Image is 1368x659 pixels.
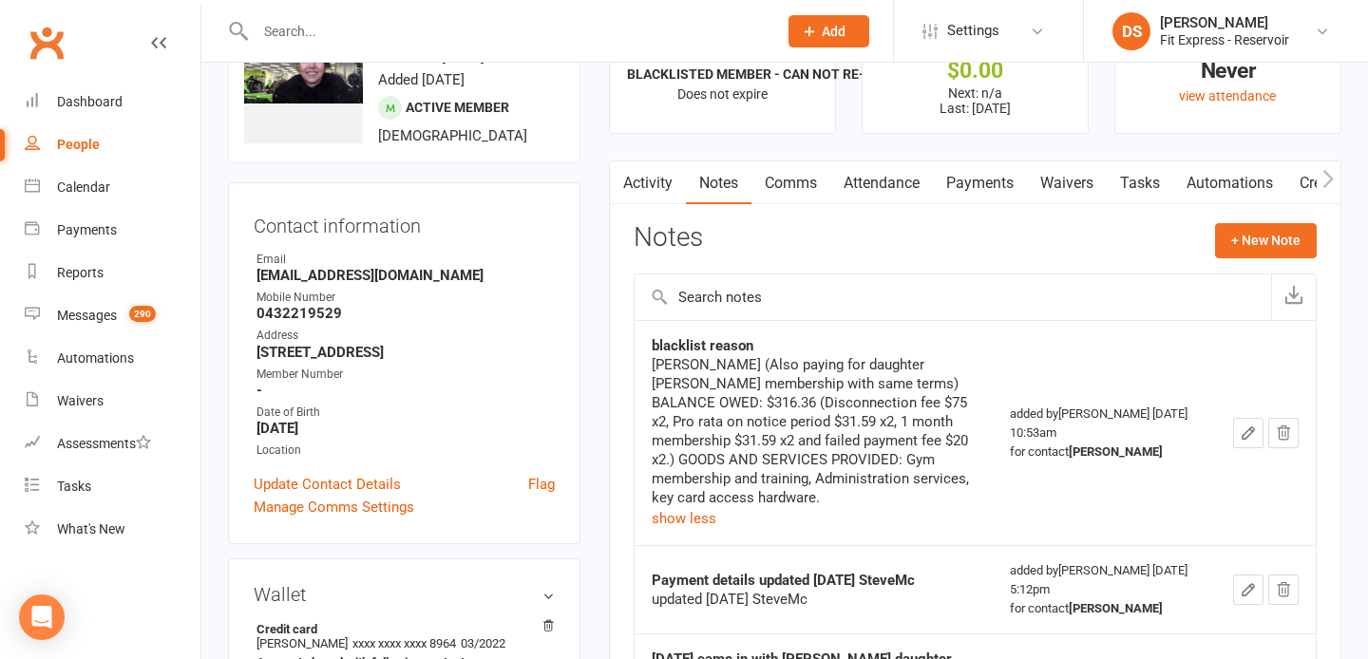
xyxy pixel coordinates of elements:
div: [PERSON_NAME] (Also paying for daughter [PERSON_NAME] membership with same terms) BALANCE OWED: $... [652,355,976,507]
a: Payments [933,161,1027,205]
div: Address [256,327,555,345]
div: DS [1112,12,1150,50]
div: added by [PERSON_NAME] [DATE] 10:53am [1010,405,1199,461]
p: Next: n/a Last: [DATE] [880,85,1071,116]
div: [PERSON_NAME] [1160,14,1289,31]
div: Assessments [57,436,151,451]
a: Activity [610,161,686,205]
a: Waivers [25,380,200,423]
a: Comms [751,161,830,205]
a: Update Contact Details [254,473,401,496]
strong: Payment details updated [DATE] SteveMc [652,572,915,589]
div: for contact [1010,599,1199,618]
h3: Wallet [254,584,555,605]
div: What's New [57,521,125,537]
div: Tasks [57,479,91,494]
strong: BLACKLISTED MEMBER - CAN NOT RE- JOIN [627,66,898,82]
strong: [PERSON_NAME] [1069,444,1163,459]
button: + New Note [1215,223,1317,257]
h3: Notes [634,223,703,257]
a: Manage Comms Settings [254,496,414,518]
a: Messages 290 [25,294,200,337]
a: Payments [25,209,200,252]
strong: [EMAIL_ADDRESS][DOMAIN_NAME] [256,267,555,284]
div: Date of Birth [256,404,555,422]
div: Fit Express - Reservoir [1160,31,1289,48]
div: for contact [1010,442,1199,461]
span: Does not expire [677,86,768,102]
button: Add [788,15,869,47]
div: Never [1132,61,1323,81]
a: Waivers [1027,161,1107,205]
a: Tasks [25,465,200,508]
strong: blacklist reason [652,337,753,354]
a: Attendance [830,161,933,205]
img: image1535612700.png [244,25,363,104]
strong: [DATE] [256,420,555,437]
span: Add [822,24,845,39]
div: Messages [57,308,117,323]
strong: [STREET_ADDRESS] [256,344,555,361]
a: view attendance [1179,88,1276,104]
time: Added [DATE] [378,71,465,88]
div: Location [256,442,555,460]
a: Flag [528,473,555,496]
div: Mobile Number [256,289,555,307]
strong: Credit card [256,622,545,636]
a: Automations [25,337,200,380]
a: What's New [25,508,200,551]
div: Automations [57,350,134,366]
input: Search... [250,18,764,45]
input: Search notes [635,274,1271,320]
a: Assessments [25,423,200,465]
a: Dashboard [25,81,200,123]
div: Dashboard [57,94,123,109]
span: Settings [947,9,999,52]
div: updated [DATE] SteveMc [652,590,976,609]
span: 290 [129,306,156,322]
a: Reports [25,252,200,294]
div: Open Intercom Messenger [19,594,65,640]
span: Active member [406,100,509,115]
div: Member Number [256,366,555,384]
div: Payments [57,222,117,237]
strong: - [256,382,555,399]
strong: 0432219529 [256,305,555,322]
span: 03/2022 [461,636,505,650]
div: added by [PERSON_NAME] [DATE] 5:12pm [1010,561,1199,618]
a: Notes [686,161,751,205]
strong: [PERSON_NAME] [1069,601,1163,615]
div: $0.00 [880,61,1071,81]
div: Waivers [57,393,104,408]
h3: Contact information [254,208,555,236]
div: People [57,137,100,152]
a: Clubworx [23,19,70,66]
div: Email [256,251,555,269]
a: Tasks [1107,161,1173,205]
div: Calendar [57,179,110,195]
a: Automations [1173,161,1286,205]
a: People [25,123,200,166]
span: xxxx xxxx xxxx 8964 [352,636,456,650]
button: show less [652,507,716,530]
div: Reports [57,265,104,280]
a: Calendar [25,166,200,209]
span: [DEMOGRAPHIC_DATA] [378,127,527,144]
